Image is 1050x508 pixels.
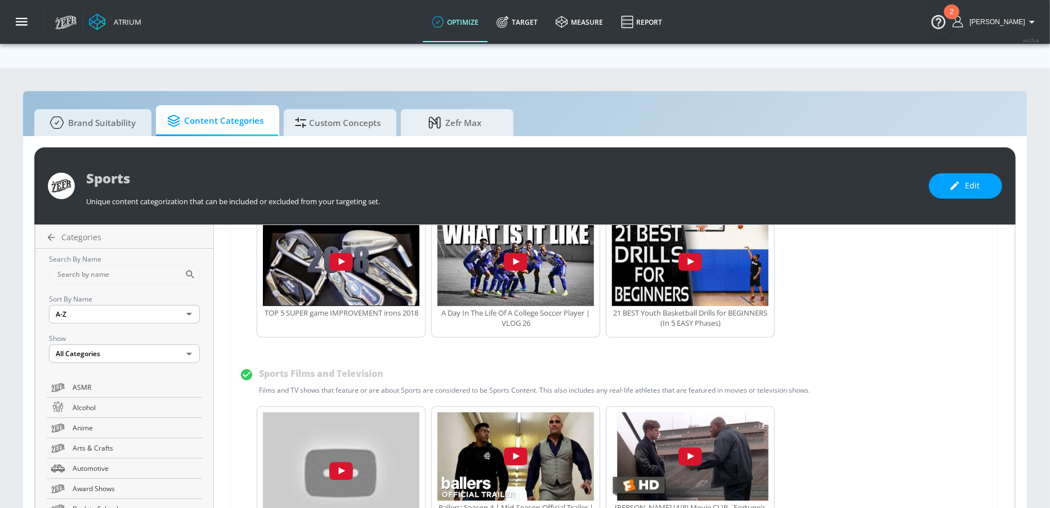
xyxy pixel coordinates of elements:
[49,344,200,363] div: All Categories
[47,479,202,499] a: Award Shows
[46,109,136,136] span: Brand Suitability
[263,218,419,308] button: SYm5sh9Ytk8
[47,377,202,398] a: ASMR
[73,483,198,494] span: Award Shows
[423,2,488,42] a: optimize
[73,442,198,454] span: Arts & Crafts
[167,107,263,134] span: Content Categories
[89,14,141,30] a: Atrium
[950,12,954,26] div: 2
[488,2,547,42] a: Target
[437,412,594,500] img: dvheeGIs8VA
[547,2,612,42] a: measure
[437,218,594,306] img: dAWWPz0ZSjA
[86,191,918,206] div: Unique content categorization that can be included or excluded from your targeting set.
[61,232,101,242] span: Categories
[612,412,768,500] img: Qoh3YkxuwVo
[263,218,419,306] img: SYm5sh9Ytk8
[109,17,141,27] div: Atrium
[965,18,1025,26] span: login as: sarah.grindle@zefr.com
[1023,37,1039,43] span: v 4.25.4
[49,332,200,344] p: Show
[412,109,498,136] span: Zefr Max
[49,305,200,323] div: A-Z
[47,438,202,458] a: Arts & Crafts
[951,179,980,193] span: Edit
[263,308,419,318] div: TOP 5 SUPER game IMPROVEMENT irons 2018
[73,462,198,474] span: Automotive
[49,293,200,305] p: Sort By Name
[40,232,213,243] a: Categories
[437,308,594,328] div: A Day In The Life Of A College Soccer Player | VLOG 26
[923,6,954,37] button: Open Resource Center, 2 new notifications
[612,412,768,502] button: Qoh3YkxuwVo
[73,402,198,413] span: Alcohol
[49,265,185,284] input: Search by name
[437,218,594,308] button: dAWWPz0ZSjA
[612,218,768,306] img: ynkhxHilaKA
[49,253,200,265] p: Search By Name
[612,2,671,42] a: Report
[953,15,1039,29] button: [PERSON_NAME]
[47,418,202,438] a: Anime
[612,308,768,328] div: 21 BEST Youth Basketball Drills for BEGINNERS (In 5 EASY Phases)
[295,109,381,136] span: Custom Concepts
[47,398,202,418] a: Alcohol
[259,385,810,395] div: Films and TV shows that feature or are about Sports are considered to be Sports Content. This als...
[929,173,1002,199] button: Edit
[437,412,594,502] button: dvheeGIs8VA
[73,381,198,393] span: ASMR
[612,218,768,308] button: ynkhxHilaKA
[47,458,202,479] a: Automotive
[73,422,198,434] span: Anime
